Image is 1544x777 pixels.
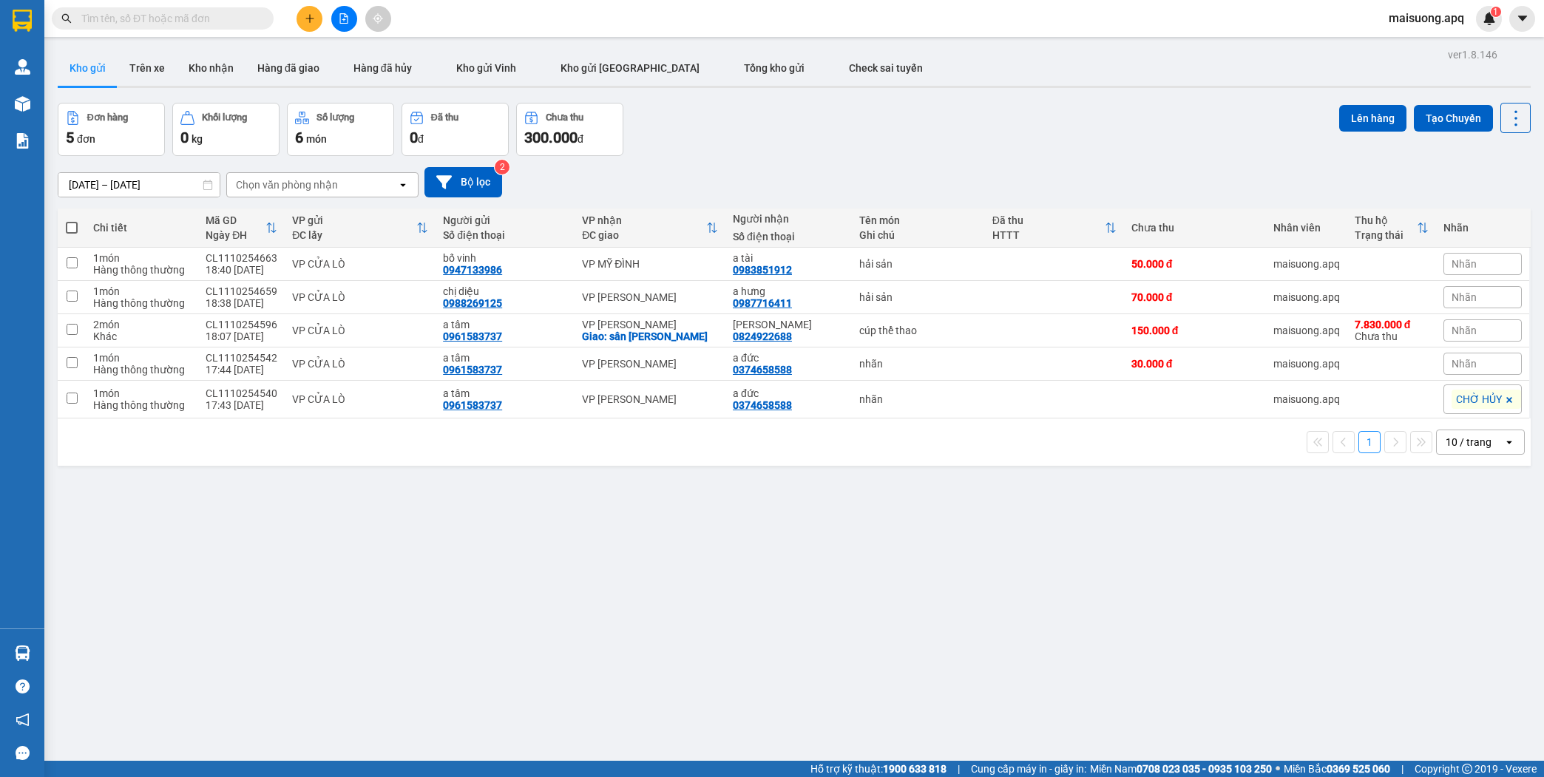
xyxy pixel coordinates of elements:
[81,10,256,27] input: Tìm tên, số ĐT hoặc mã đơn
[1273,291,1340,303] div: maisuong.apq
[93,399,191,411] div: Hàng thông thường
[561,62,700,74] span: Kho gửi [GEOGRAPHIC_DATA]
[859,325,978,336] div: cúp thể thao
[849,62,923,74] span: Check sai tuyến
[206,387,277,399] div: CL1110254540
[15,645,30,661] img: warehouse-icon
[443,214,567,226] div: Người gửi
[402,103,509,156] button: Đã thu0đ
[1137,763,1272,775] strong: 0708 023 035 - 0935 103 250
[1401,761,1404,777] span: |
[582,229,706,241] div: ĐC giao
[410,129,418,146] span: 0
[1131,358,1259,370] div: 30.000 đ
[578,133,583,145] span: đ
[77,133,95,145] span: đơn
[198,208,285,248] th: Toggle SortBy
[424,167,502,197] button: Bộ lọc
[206,252,277,264] div: CL1110254663
[206,330,277,342] div: 18:07 [DATE]
[1273,358,1340,370] div: maisuong.apq
[397,179,409,191] svg: open
[339,13,349,24] span: file-add
[859,393,978,405] div: nhãn
[58,173,220,197] input: Select a date range.
[93,387,191,399] div: 1 món
[1358,431,1381,453] button: 1
[1462,764,1472,774] span: copyright
[177,50,246,86] button: Kho nhận
[297,6,322,32] button: plus
[316,112,354,123] div: Số lượng
[180,129,189,146] span: 0
[206,229,265,241] div: Ngày ĐH
[443,319,567,330] div: a tâm
[1327,763,1390,775] strong: 0369 525 060
[206,285,277,297] div: CL1110254659
[206,297,277,309] div: 18:38 [DATE]
[93,352,191,364] div: 1 món
[202,112,247,123] div: Khối lượng
[1448,47,1497,63] div: ver 1.8.146
[15,133,30,149] img: solution-icon
[1516,12,1529,25] span: caret-down
[582,330,718,342] div: Giao: sân sammy pickelball
[733,285,844,297] div: a hưng
[192,133,203,145] span: kg
[733,213,844,225] div: Người nhận
[883,763,947,775] strong: 1900 633 818
[172,103,280,156] button: Khối lượng0kg
[443,399,502,411] div: 0961583737
[733,364,792,376] div: 0374658588
[582,291,718,303] div: VP [PERSON_NAME]
[524,129,578,146] span: 300.000
[373,13,383,24] span: aim
[365,6,391,32] button: aim
[733,297,792,309] div: 0987716411
[246,50,331,86] button: Hàng đã giao
[16,679,30,693] span: question-circle
[1273,393,1340,405] div: maisuong.apq
[744,62,805,74] span: Tổng kho gửi
[733,319,844,330] div: TUỆ NGHI
[1377,9,1476,27] span: maisuong.apq
[15,96,30,112] img: warehouse-icon
[15,59,30,75] img: warehouse-icon
[443,352,567,364] div: a tâm
[733,330,792,342] div: 0824922688
[1452,291,1477,303] span: Nhãn
[992,214,1105,226] div: Đã thu
[443,264,502,276] div: 0947133986
[1355,229,1417,241] div: Trạng thái
[443,252,567,264] div: bố vinh
[306,133,327,145] span: món
[985,208,1124,248] th: Toggle SortBy
[305,13,315,24] span: plus
[1131,325,1259,336] div: 150.000 đ
[292,258,428,270] div: VP CỬA LÒ
[118,50,177,86] button: Trên xe
[1131,222,1259,234] div: Chưa thu
[443,330,502,342] div: 0961583737
[285,208,436,248] th: Toggle SortBy
[1452,258,1477,270] span: Nhãn
[206,352,277,364] div: CL1110254542
[971,761,1086,777] span: Cung cấp máy in - giấy in:
[1276,766,1280,772] span: ⚪️
[443,285,567,297] div: chị diệu
[1339,105,1406,132] button: Lên hàng
[859,358,978,370] div: nhãn
[1273,222,1340,234] div: Nhân viên
[443,229,567,241] div: Số điện thoại
[1452,358,1477,370] span: Nhãn
[292,229,416,241] div: ĐC lấy
[331,6,357,32] button: file-add
[443,297,502,309] div: 0988269125
[292,214,416,226] div: VP gửi
[206,319,277,330] div: CL1110254596
[418,133,424,145] span: đ
[93,319,191,330] div: 2 món
[1443,222,1522,234] div: Nhãn
[992,229,1105,241] div: HTTT
[93,285,191,297] div: 1 món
